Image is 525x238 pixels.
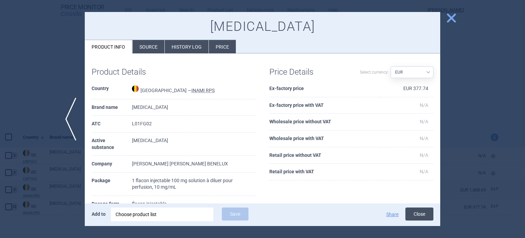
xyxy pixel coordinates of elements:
[420,136,428,141] span: N/A
[420,169,428,174] span: N/A
[132,196,256,213] td: flacon injectable
[92,80,132,99] th: Country
[111,208,213,221] div: Choose product list
[92,173,132,196] th: Package
[269,164,380,180] th: Retail price with VAT
[269,114,380,130] th: Wholesale price without VAT
[269,147,380,164] th: Retail price without VAT
[222,208,248,221] button: Save
[133,40,164,53] li: Source
[92,196,132,213] th: Dosage form
[420,102,428,108] span: N/A
[360,66,389,78] label: Select currency:
[92,208,106,221] p: Add to
[269,80,380,97] th: Ex-factory price
[269,130,380,147] th: Wholesale price with VAT
[92,133,132,156] th: Active substance
[420,152,428,158] span: N/A
[132,85,139,92] img: Belgium
[386,212,399,217] button: Share
[92,156,132,173] th: Company
[191,88,215,93] abbr: INAMI RPS — National Institute for Health Disability Insurance, Belgium. Programme web - Médicame...
[85,40,132,53] li: Product info
[92,116,132,133] th: ATC
[269,97,380,114] th: Ex-factory price with VAT
[92,67,174,77] h1: Product Details
[116,208,208,221] div: Choose product list
[420,119,428,124] span: N/A
[269,67,351,77] h1: Price Details
[165,40,208,53] li: History log
[132,156,256,173] td: [PERSON_NAME] [PERSON_NAME] BENELUX
[132,133,256,156] td: [MEDICAL_DATA]
[380,80,433,97] td: EUR 377.74
[92,19,433,35] h1: [MEDICAL_DATA]
[132,99,256,116] td: [MEDICAL_DATA]
[92,99,132,116] th: Brand name
[132,116,256,133] td: L01FG02
[405,208,433,221] button: Close
[132,80,256,99] td: [GEOGRAPHIC_DATA] —
[132,173,256,196] td: 1 flacon injectable 100 mg solution à diluer pour perfusion, 10 mg/mL
[209,40,236,53] li: Price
